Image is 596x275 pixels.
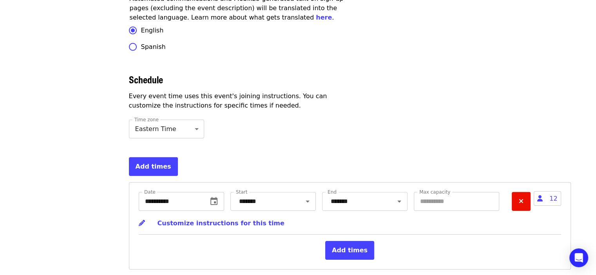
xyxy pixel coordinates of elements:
span: Schedule [129,72,163,86]
span: Spanish [141,42,166,52]
a: here [316,14,332,21]
i: pencil icon [139,219,145,227]
span: 12 [534,191,561,206]
button: Add times [325,241,374,260]
button: Remove [512,192,531,211]
label: End [328,190,337,194]
p: Every event time uses this event's joining instructions. You can customize the instructions for s... [129,92,355,110]
button: change date [205,192,223,211]
label: Start [236,190,247,194]
button: Open [394,196,405,207]
input: Max capacity [414,192,499,211]
span: 12 people currently attending [531,192,561,205]
i: user icon [537,195,543,202]
i: times icon [519,198,524,205]
label: Max capacity [419,190,450,194]
button: Add times [129,157,178,176]
div: Open Intercom Messenger [569,248,588,267]
div: Eastern Time [129,120,204,138]
label: Date [144,190,156,194]
label: Time zone [134,117,159,122]
button: Customize instructions for this time [139,214,284,233]
span: Customize instructions for this time [158,219,284,227]
button: Open [302,196,313,207]
span: English [141,26,164,35]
